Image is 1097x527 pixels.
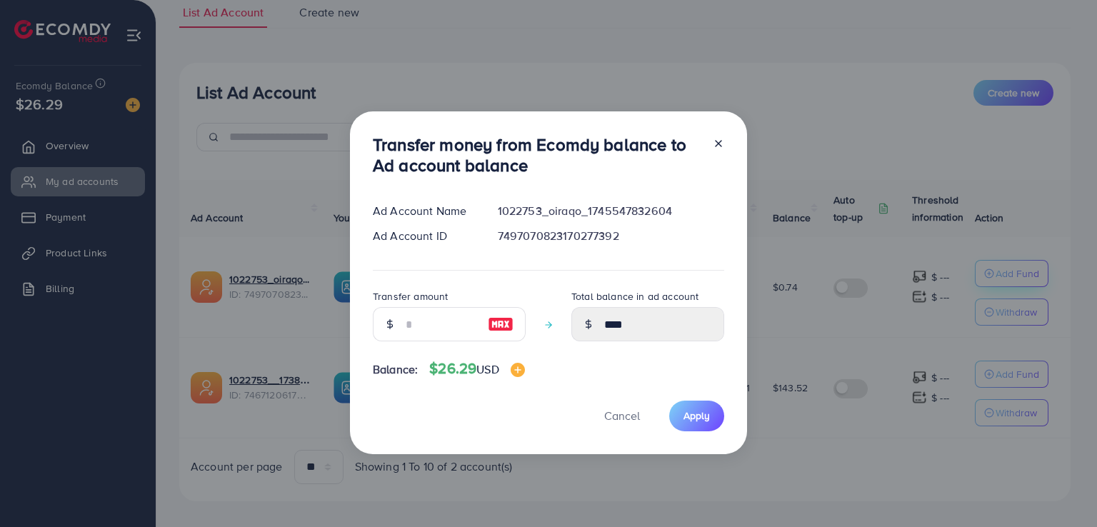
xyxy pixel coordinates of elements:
[361,203,486,219] div: Ad Account Name
[571,289,698,303] label: Total balance in ad account
[683,408,710,423] span: Apply
[486,203,736,219] div: 1022753_oiraqo_1745547832604
[1036,463,1086,516] iframe: Chat
[373,361,418,378] span: Balance:
[604,408,640,423] span: Cancel
[373,289,448,303] label: Transfer amount
[669,401,724,431] button: Apply
[511,363,525,377] img: image
[361,228,486,244] div: Ad Account ID
[476,361,499,377] span: USD
[586,401,658,431] button: Cancel
[429,360,524,378] h4: $26.29
[488,316,514,333] img: image
[373,134,701,176] h3: Transfer money from Ecomdy balance to Ad account balance
[486,228,736,244] div: 7497070823170277392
